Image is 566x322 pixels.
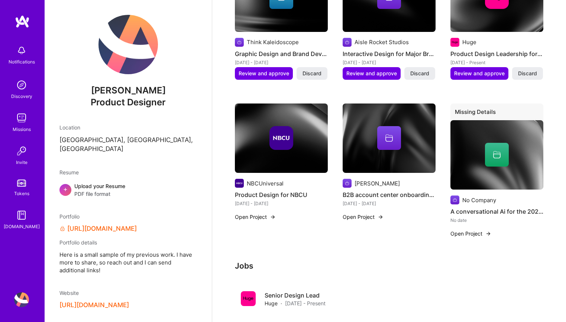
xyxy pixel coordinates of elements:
button: Discard [512,67,543,80]
span: Resume [59,169,79,175]
img: Company logo [235,38,244,47]
button: [URL][DOMAIN_NAME] [59,301,129,309]
div: [DATE] - [DATE] [235,200,328,207]
h3: Jobs [235,261,543,270]
span: Discard [518,70,537,77]
button: Discard [297,67,327,80]
p: [GEOGRAPHIC_DATA], [GEOGRAPHIC_DATA], [GEOGRAPHIC_DATA] [59,136,197,154]
span: [PERSON_NAME] [59,85,197,96]
img: Company logo [235,179,244,188]
img: User Avatar [14,292,29,307]
img: cover [235,103,328,173]
div: Portfolio details [59,239,197,246]
img: Company logo [450,38,459,47]
img: cover [450,120,543,190]
img: teamwork [14,111,29,125]
h4: Graphic Design and Brand Development [235,49,328,59]
img: cover [343,103,436,173]
span: Huge [265,299,278,307]
img: arrow-right [270,214,276,220]
img: Company logo [450,195,459,204]
div: [DATE] - [DATE] [235,59,328,66]
span: Discard [410,70,429,77]
div: [DATE] - [DATE] [343,59,436,66]
span: Website [59,290,79,296]
img: Company logo [343,38,352,47]
span: Review and approve [454,70,505,77]
span: Portfolio [59,213,80,220]
div: Tokens [14,190,29,197]
div: Notifications [9,58,35,66]
span: · [281,299,282,307]
span: Review and approve [239,70,289,77]
a: [URL][DOMAIN_NAME] [67,225,137,233]
div: Missing Details [450,103,543,123]
div: Discovery [11,92,32,100]
span: Here is a small sample of my previous work. I have more to share, so reach out and I can send add... [59,251,197,274]
button: Open Project [343,213,384,221]
div: No Company [462,196,496,204]
img: Company logo [241,291,256,306]
span: Discard [303,70,321,77]
img: Company logo [343,179,352,188]
span: Product Designer [91,97,166,108]
button: Review and approve [450,67,508,80]
div: [PERSON_NAME] [355,180,400,187]
img: tokens [17,180,26,187]
h4: Product Design Leadership for NBCU and Tech Giants [450,49,543,59]
div: +Upload your ResumePDF file format [59,182,197,198]
div: [DATE] - [DATE] [343,200,436,207]
button: Open Project [235,213,276,221]
img: guide book [14,208,29,223]
div: [DATE] - Present [450,59,543,66]
div: Missions [13,125,31,133]
div: Upload your Resume [74,182,125,198]
h4: Product Design for NBCU [235,190,328,200]
div: NBCUniversal [247,180,284,187]
div: [DOMAIN_NAME] [4,223,40,230]
div: Think Kaleidoscope [247,38,299,46]
img: discovery [14,78,29,92]
span: + [63,185,68,193]
h4: Interactive Design for Major Brands [343,49,436,59]
div: Invite [16,158,28,166]
img: User Avatar [98,15,158,74]
button: Review and approve [343,67,401,80]
a: User Avatar [12,292,31,307]
h4: Senior Design Lead [265,291,326,299]
img: arrow-right [378,214,384,220]
div: Aisle Rocket Studios [355,38,409,46]
div: No date [450,216,543,224]
button: Open Project [450,230,491,237]
span: PDF file format [74,190,125,198]
span: [DATE] - Present [285,299,326,307]
div: Huge [462,38,476,46]
h4: A conversational Ai for the 2024 Olympics (NBC Universal) [450,207,543,216]
img: logo [15,15,30,28]
div: Location [59,124,197,131]
button: Review and approve [235,67,293,80]
img: Invite [14,144,29,158]
img: bell [14,43,29,58]
img: arrow-right [485,231,491,237]
h4: B2B account center onboarding and dashboard [343,190,436,200]
img: Company logo [269,126,293,150]
span: Review and approve [346,70,397,77]
button: Discard [404,67,435,80]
